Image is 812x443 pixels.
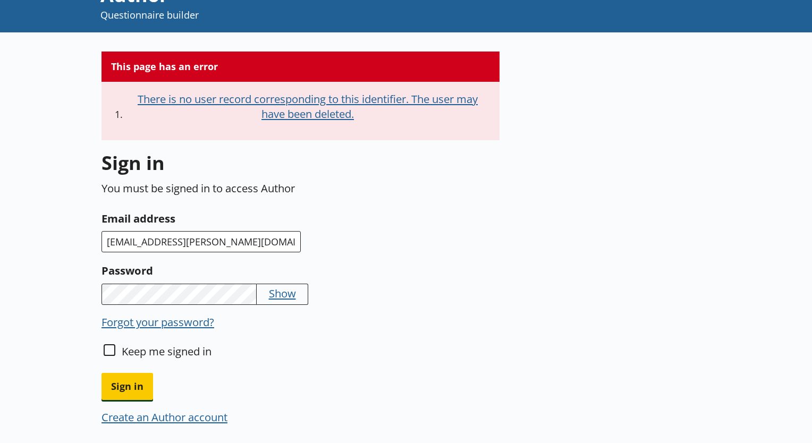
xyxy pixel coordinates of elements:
[101,181,500,195] p: You must be signed in to access Author
[101,314,214,329] button: Forgot your password?
[269,286,296,301] button: Show
[101,410,227,424] button: Create an Author account
[125,91,490,121] button: There is no user record corresponding to this identifier. The user may have been deleted.
[101,210,500,227] label: Email address
[101,262,500,279] label: Password
[101,150,500,176] h1: Sign in
[101,373,153,400] button: Sign in
[122,344,212,359] label: Keep me signed in
[100,8,544,22] p: Questionnaire builder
